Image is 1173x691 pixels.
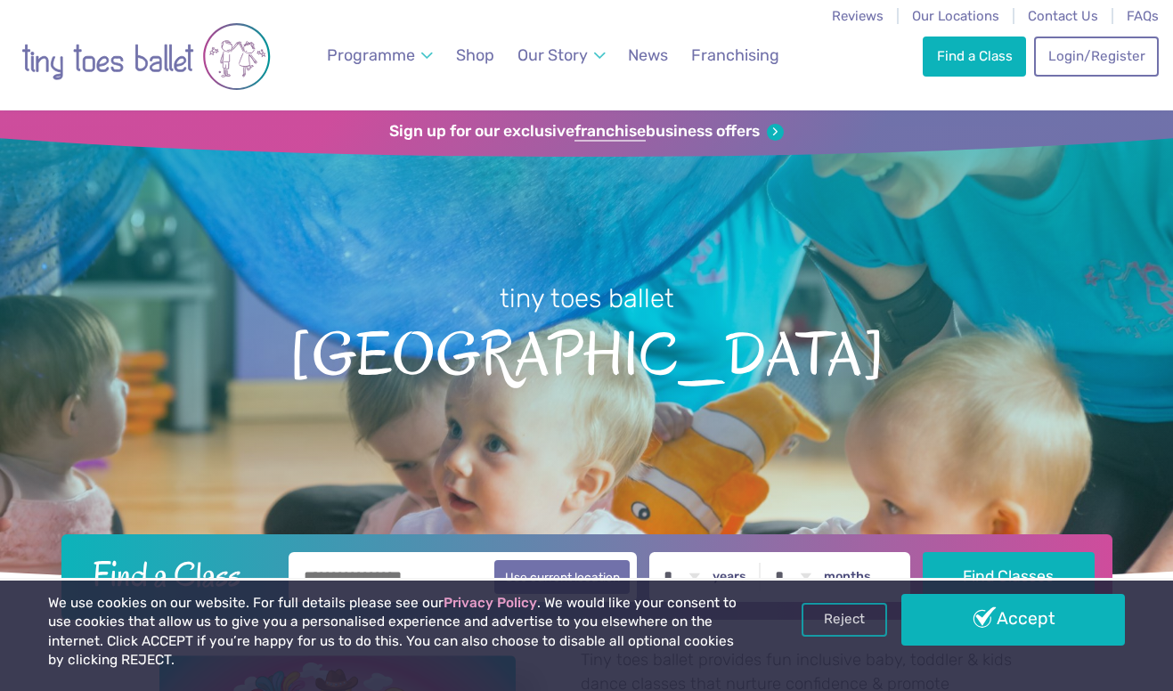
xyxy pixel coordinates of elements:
a: Reviews [832,8,884,24]
a: Privacy Policy [444,595,537,611]
strong: franchise [574,122,646,142]
span: Franchising [691,45,779,64]
a: News [620,36,676,76]
a: Shop [448,36,502,76]
small: tiny toes ballet [500,283,674,313]
a: Our Locations [912,8,999,24]
span: [GEOGRAPHIC_DATA] [31,316,1142,388]
span: Shop [456,45,494,64]
a: FAQs [1127,8,1159,24]
button: Use current location [494,560,631,594]
a: Accept [901,594,1125,646]
span: News [628,45,668,64]
a: Franchising [683,36,787,76]
h2: Find a Class [78,552,276,597]
a: Programme [319,36,442,76]
button: Find Classes [923,552,1095,602]
a: Our Story [509,36,615,76]
span: Programme [327,45,415,64]
a: Sign up for our exclusivefranchisebusiness offers [389,122,784,142]
label: months [824,569,871,585]
a: Contact Us [1028,8,1098,24]
span: Our Story [517,45,588,64]
a: Find a Class [923,37,1026,76]
p: We use cookies on our website. For full details please see our . We would like your consent to us... [48,594,748,671]
a: Reject [802,603,887,637]
a: Login/Register [1034,37,1159,76]
label: years [713,569,746,585]
img: tiny toes ballet [21,12,271,102]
